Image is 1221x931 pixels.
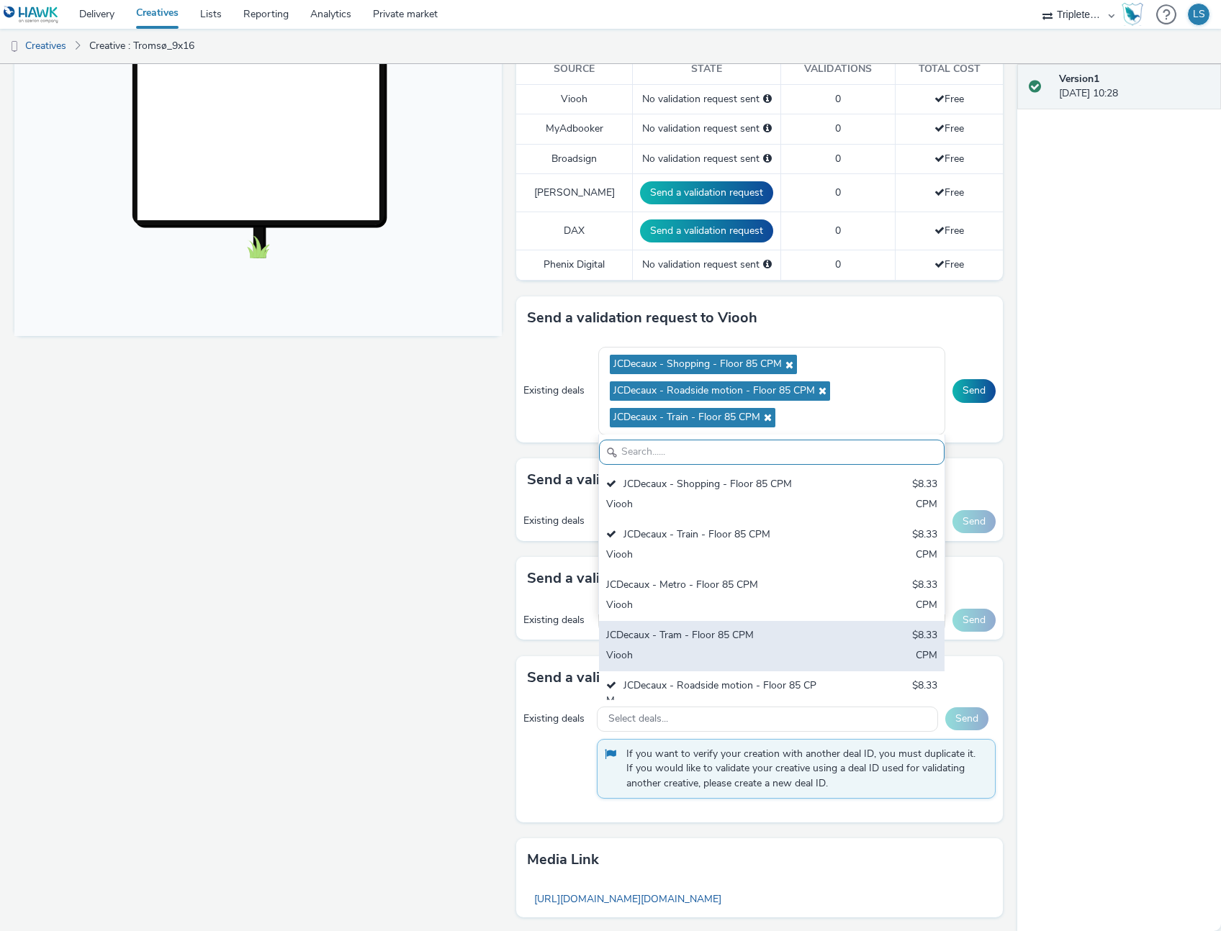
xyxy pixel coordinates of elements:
[835,152,841,165] span: 0
[640,122,773,136] div: No validation request sent
[916,648,937,665] div: CPM
[82,29,202,63] a: Creative : Tromsø_9x16
[1122,3,1149,26] a: Hawk Academy
[640,181,773,204] button: Send a validation request
[516,114,633,144] td: MyAdbooker
[934,152,964,165] span: Free
[7,40,22,54] img: dooh
[516,84,633,114] td: Viooh
[4,6,59,24] img: undefined Logo
[934,122,964,135] span: Free
[952,609,996,632] button: Send
[1059,72,1099,86] strong: Version 1
[912,678,937,708] div: $8.33
[835,258,841,271] span: 0
[640,92,773,106] div: No validation request sent
[835,224,841,237] span: 0
[896,55,1003,84] th: Total cost
[527,885,729,913] a: [URL][DOMAIN_NAME][DOMAIN_NAME]
[781,55,896,84] th: Validations
[934,258,964,271] span: Free
[608,713,668,725] span: Select deals...
[516,212,633,250] td: DAX
[606,628,824,645] div: JCDecaux - Tram - Floor 85 CPM
[640,152,773,166] div: No validation request sent
[835,92,841,106] span: 0
[523,712,590,726] div: Existing deals
[835,186,841,199] span: 0
[912,527,937,544] div: $8.33
[523,383,591,398] div: Existing deals
[916,497,937,514] div: CPM
[626,747,981,791] span: If you want to verify your creation with another deal ID, you must duplicate it. If you would lik...
[599,440,945,465] input: Search......
[527,667,811,689] h3: Send a validation request to Phenix Digital
[934,92,964,106] span: Free
[912,628,937,645] div: $8.33
[945,707,988,730] button: Send
[606,477,824,494] div: JCDecaux - Shopping - Floor 85 CPM
[640,219,773,242] button: Send a validation request
[606,497,824,514] div: Viooh
[952,379,996,402] button: Send
[516,55,633,84] th: Source
[523,613,591,627] div: Existing deals
[527,849,599,871] h3: Media link
[613,385,815,397] span: JCDecaux - Roadside motion - Floor 85 CPM
[516,144,633,173] td: Broadsign
[1193,4,1205,25] div: LS
[916,548,937,564] div: CPM
[934,224,964,237] span: Free
[613,358,782,371] span: JCDecaux - Shopping - Floor 85 CPM
[516,174,633,212] td: [PERSON_NAME]
[527,568,805,589] h3: Send a validation request to MyAdbooker
[640,258,773,272] div: No validation request sent
[516,250,633,280] td: Phenix Digital
[527,307,757,329] h3: Send a validation request to Viooh
[613,412,760,424] span: JCDecaux - Train - Floor 85 CPM
[606,678,824,708] div: JCDecaux - Roadside motion - Floor 85 CPM
[763,122,772,136] div: Please select a deal below and click on Send to send a validation request to MyAdbooker.
[606,598,824,614] div: Viooh
[912,578,937,594] div: $8.33
[916,598,937,614] div: CPM
[1122,3,1143,26] img: Hawk Academy
[763,152,772,166] div: Please select a deal below and click on Send to send a validation request to Broadsign.
[934,186,964,199] span: Free
[1059,72,1209,101] div: [DATE] 10:28
[835,122,841,135] span: 0
[527,469,787,491] h3: Send a validation request to Broadsign
[606,527,824,544] div: JCDecaux - Train - Floor 85 CPM
[606,578,824,594] div: JCDecaux - Metro - Floor 85 CPM
[606,548,824,564] div: Viooh
[952,510,996,533] button: Send
[912,477,937,494] div: $8.33
[763,258,772,272] div: Please select a deal below and click on Send to send a validation request to Phenix Digital.
[523,514,591,528] div: Existing deals
[763,92,772,106] div: Please select a deal below and click on Send to send a validation request to Viooh.
[633,55,781,84] th: State
[606,648,824,665] div: Viooh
